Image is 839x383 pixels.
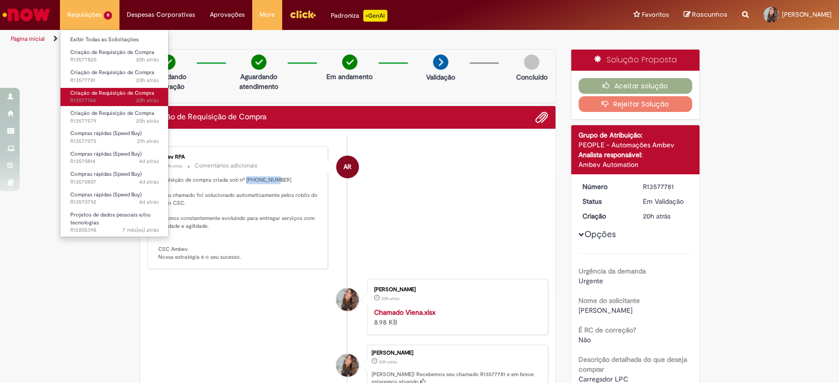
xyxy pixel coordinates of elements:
[60,128,169,146] a: Aberto R13577075 : Compras rápidas (Speed Buy)
[379,359,397,365] span: 20h atrás
[60,108,169,126] a: Aberto R13577579 : Criação de Requisição de Compra
[70,109,154,117] span: Criação de Requisição de Compra
[331,10,387,22] div: Padroniza
[139,198,159,206] time: 26/09/2025 14:17:46
[164,163,182,169] span: 20h atrás
[575,182,636,191] dt: Número
[139,158,159,165] span: 4d atrás
[60,190,169,208] a: Aberto R13570792 : Compras rápidas (Speed Buy)
[579,150,692,160] div: Analista responsável:
[210,10,245,20] span: Aprovações
[104,11,112,20] span: 9
[579,326,636,334] b: É RC de correção?
[70,198,159,206] span: R13570792
[157,176,320,261] p: Requisição de compra criada sob nº [PHONE_NUMBER] O seu chamado foi solucionado automaticamente p...
[195,162,258,170] small: Comentários adicionais
[136,77,159,84] span: 20h atrás
[11,35,45,43] a: Página inicial
[579,306,633,315] span: [PERSON_NAME]
[374,287,538,293] div: [PERSON_NAME]
[147,113,266,122] h2: Criação de Requisição de Compra Histórico de tíquete
[251,55,266,70] img: check-circle-green.png
[516,72,547,82] p: Concluído
[122,226,159,234] time: 13/03/2025 12:15:12
[70,130,142,137] span: Compras rápidas (Speed Buy)
[136,56,159,63] time: 29/09/2025 15:38:25
[372,350,543,356] div: [PERSON_NAME]
[122,226,159,234] span: 7 mês(es) atrás
[127,10,195,20] span: Despesas Corporativas
[342,55,357,70] img: check-circle-green.png
[70,56,159,64] span: R13577820
[139,178,159,186] time: 26/09/2025 14:21:17
[139,178,159,186] span: 4d atrás
[643,212,670,220] time: 29/09/2025 15:33:34
[7,30,552,48] ul: Trilhas de página
[70,170,142,178] span: Compras rápidas (Speed Buy)
[70,137,159,145] span: R13577075
[433,55,448,70] img: arrow-next.png
[70,49,154,56] span: Criação de Requisição de Compra
[692,10,727,19] span: Rascunhos
[579,78,692,94] button: Aceitar solução
[137,137,159,145] time: 29/09/2025 14:01:08
[535,111,548,124] button: Adicionar anexos
[70,97,159,105] span: R13577744
[374,307,538,327] div: 8.98 KB
[70,178,159,186] span: R13570807
[70,191,142,198] span: Compras rápidas (Speed Buy)
[326,72,373,82] p: Em andamento
[136,117,159,125] span: 20h atrás
[60,67,169,85] a: Aberto R13577781 : Criação de Requisição de Compra
[136,117,159,125] time: 29/09/2025 15:08:49
[684,10,727,20] a: Rascunhos
[426,72,455,82] p: Validação
[60,169,169,187] a: Aberto R13570807 : Compras rápidas (Speed Buy)
[571,50,699,71] div: Solução Proposta
[139,198,159,206] span: 4d atrás
[579,140,692,150] div: PEOPLE - Automações Ambev
[579,335,591,344] span: Não
[381,296,400,301] time: 29/09/2025 15:32:26
[60,47,169,65] a: Aberto R13577820 : Criação de Requisição de Compra
[579,267,646,275] b: Urgência da demanda
[60,29,169,237] ul: Requisições
[67,10,102,20] span: Requisições
[60,149,169,167] a: Aberto R13570814 : Compras rápidas (Speed Buy)
[70,211,150,226] span: Projetos de dados pessoais e/ou tecnologias
[1,5,52,25] img: ServiceNow
[70,89,154,97] span: Criação de Requisição de Compra
[139,158,159,165] time: 26/09/2025 14:23:35
[579,355,687,374] b: Descrição detalhada do que deseja comprar
[575,211,636,221] dt: Criação
[70,69,154,76] span: Criação de Requisição de Compra
[136,77,159,84] time: 29/09/2025 15:33:36
[643,182,689,191] div: R13577781
[137,137,159,145] span: 21h atrás
[643,196,689,206] div: Em Validação
[70,226,159,234] span: R12805398
[136,56,159,63] span: 20h atrás
[579,276,603,285] span: Urgente
[642,10,669,20] span: Favoritos
[575,196,636,206] dt: Status
[70,77,159,84] span: R13577781
[524,55,539,70] img: img-circle-grey.png
[60,88,169,106] a: Aberto R13577744 : Criação de Requisição de Compra
[260,10,275,20] span: More
[374,308,435,317] a: Chamado Viena.xlsx
[379,359,397,365] time: 29/09/2025 15:33:34
[643,212,670,220] span: 20h atrás
[363,10,387,22] p: +GenAi
[235,72,283,91] p: Aguardando atendimento
[70,150,142,158] span: Compras rápidas (Speed Buy)
[782,10,832,19] span: [PERSON_NAME]
[157,154,320,160] div: Ambev RPA
[579,130,692,140] div: Grupo de Atribuição:
[381,296,400,301] span: 20h atrás
[336,354,359,377] div: Tatiana Vieira Guimaraes
[60,34,169,45] a: Exibir Todas as Solicitações
[70,158,159,165] span: R13570814
[579,160,692,169] div: Ambev Automation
